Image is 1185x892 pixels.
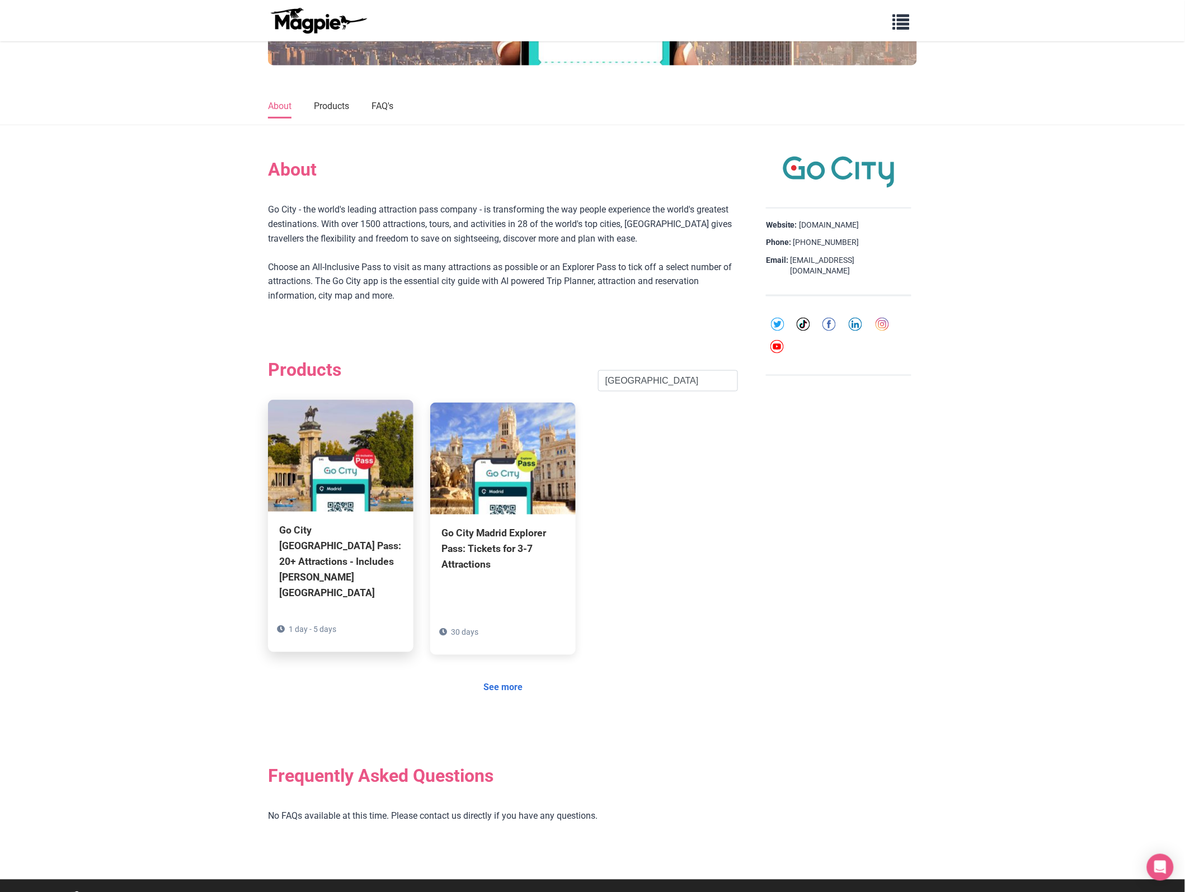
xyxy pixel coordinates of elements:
[289,625,336,634] span: 1 day - 5 days
[766,255,788,266] strong: Email:
[279,523,402,602] div: Go City [GEOGRAPHIC_DATA] Pass: 20+ Attractions - Includes [PERSON_NAME][GEOGRAPHIC_DATA]
[430,403,576,515] img: Go City Madrid Explorer Pass: Tickets for 3-7 Attractions
[268,95,291,119] a: About
[268,809,738,824] p: No FAQs available at this time. Please contact us directly if you have any questions.
[800,220,859,231] a: [DOMAIN_NAME]
[849,318,862,331] img: linkedin-round-01-4bc9326eb20f8e88ec4be7e8773b84b7.svg
[268,766,738,787] h2: Frequently Asked Questions
[598,370,738,391] input: Search product name, city, or interal id
[314,95,349,119] a: Products
[1147,854,1174,881] div: Open Intercom Messenger
[451,628,478,637] span: 30 days
[268,159,738,180] h2: About
[268,359,341,380] h2: Products
[766,220,797,231] strong: Website:
[268,400,413,512] img: Go City Madrid Pass: 20+ Attractions - Includes Prado Museum
[791,255,911,277] a: [EMAIL_ADDRESS][DOMAIN_NAME]
[268,202,738,303] div: Go City - the world's leading attraction pass company - is transforming the way people experience...
[268,400,413,652] a: Go City [GEOGRAPHIC_DATA] Pass: 20+ Attractions - Includes [PERSON_NAME][GEOGRAPHIC_DATA] 1 day -...
[441,526,565,573] div: Go City Madrid Explorer Pass: Tickets for 3-7 Attractions
[766,237,791,248] strong: Phone:
[876,318,889,331] img: instagram-round-01-d873700d03cfe9216e9fb2676c2aa726.svg
[476,677,530,699] a: See more
[372,95,393,119] a: FAQ's
[783,153,895,191] img: Go City logo
[268,7,369,34] img: logo-ab69f6fb50320c5b225c76a69d11143b.png
[797,318,810,331] img: tiktok-round-01-ca200c7ba8d03f2cade56905edf8567d.svg
[771,318,784,331] img: twitter-round-01-cd1e625a8cae957d25deef6d92bf4839.svg
[430,403,576,623] a: Go City Madrid Explorer Pass: Tickets for 3-7 Attractions 30 days
[770,340,784,353] img: youtube-round-01-0acef599b0341403c37127b094ecd7da.svg
[822,318,836,331] img: facebook-round-01-50ddc191f871d4ecdbe8252d2011563a.svg
[766,237,911,248] div: [PHONE_NUMBER]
